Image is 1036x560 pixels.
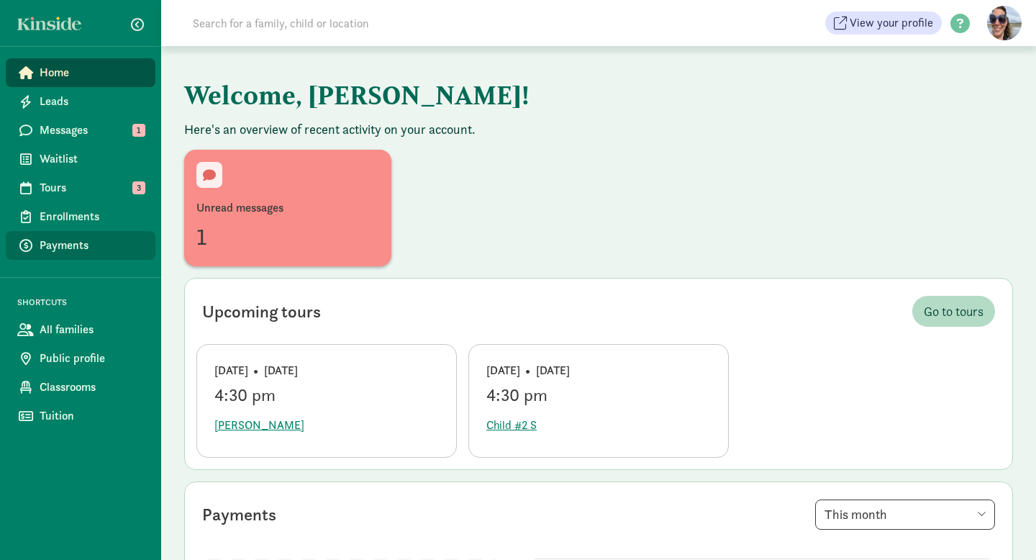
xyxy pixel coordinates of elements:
[132,124,145,137] span: 1
[184,121,1013,138] p: Here's an overview of recent activity on your account.
[6,202,155,231] a: Enrollments
[6,145,155,173] a: Waitlist
[184,9,588,37] input: Search for a family, child or location
[6,402,155,430] a: Tuition
[214,411,304,440] button: [PERSON_NAME]
[196,220,379,254] div: 1
[214,362,439,379] div: [DATE] • [DATE]
[40,64,144,81] span: Home
[6,344,155,373] a: Public profile
[40,208,144,225] span: Enrollments
[40,407,144,425] span: Tuition
[825,12,942,35] button: View your profile
[486,417,537,434] span: Child #2 S
[40,379,144,396] span: Classrooms
[214,417,304,434] span: [PERSON_NAME]
[6,173,155,202] a: Tours 3
[486,411,537,440] button: Child #2 S
[40,321,144,338] span: All families
[6,116,155,145] a: Messages 1
[196,199,379,217] div: Unread messages
[214,385,439,405] div: 4:30 pm
[202,502,276,528] div: Payments
[40,122,144,139] span: Messages
[40,150,144,168] span: Waitlist
[202,299,321,325] div: Upcoming tours
[40,93,144,110] span: Leads
[6,315,155,344] a: All families
[40,179,144,197] span: Tours
[132,181,145,194] span: 3
[40,350,144,367] span: Public profile
[40,237,144,254] span: Payments
[184,69,896,121] h1: Welcome, [PERSON_NAME]!
[6,231,155,260] a: Payments
[6,58,155,87] a: Home
[924,302,983,321] span: Go to tours
[6,87,155,116] a: Leads
[850,14,933,32] span: View your profile
[6,373,155,402] a: Classrooms
[912,296,995,327] a: Go to tours
[486,362,711,379] div: [DATE] • [DATE]
[486,385,711,405] div: 4:30 pm
[184,150,391,266] a: Unread messages1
